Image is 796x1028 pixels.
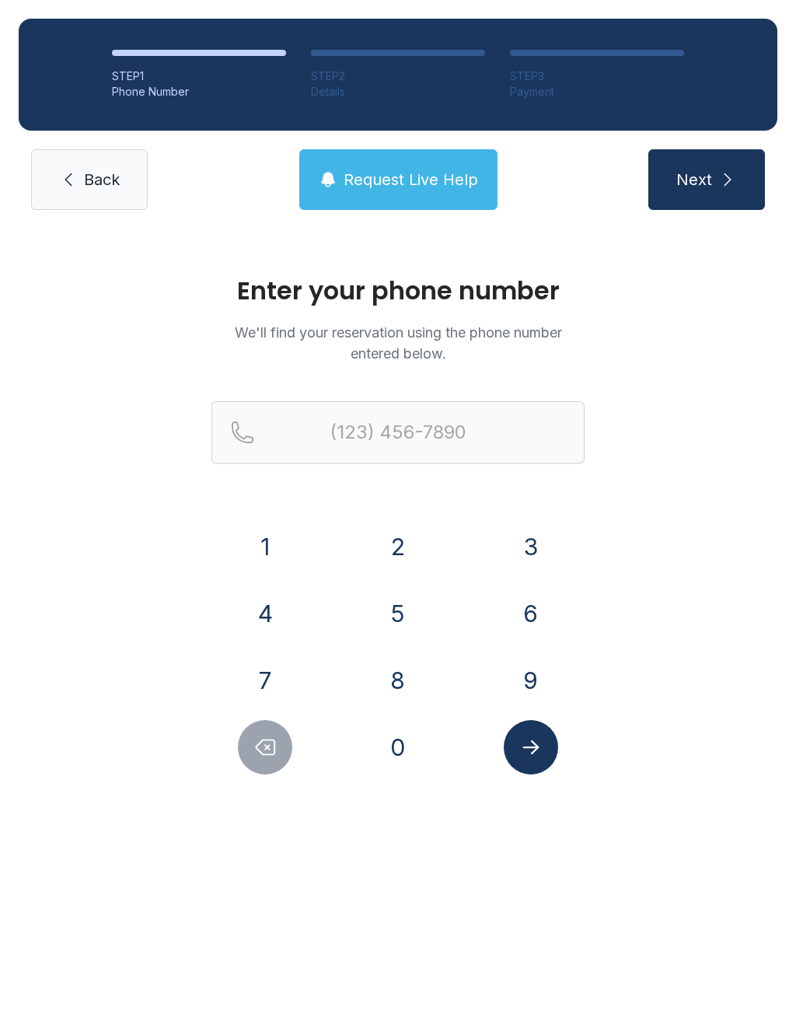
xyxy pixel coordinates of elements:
[371,586,425,641] button: 5
[84,169,120,191] span: Back
[238,720,292,774] button: Delete number
[311,84,485,100] div: Details
[112,68,286,84] div: STEP 1
[510,84,684,100] div: Payment
[311,68,485,84] div: STEP 2
[504,519,558,574] button: 3
[371,720,425,774] button: 0
[238,653,292,708] button: 7
[504,586,558,641] button: 6
[211,322,585,364] p: We'll find your reservation using the phone number entered below.
[676,169,712,191] span: Next
[344,169,478,191] span: Request Live Help
[211,278,585,303] h1: Enter your phone number
[504,720,558,774] button: Submit lookup form
[238,519,292,574] button: 1
[504,653,558,708] button: 9
[112,84,286,100] div: Phone Number
[371,519,425,574] button: 2
[510,68,684,84] div: STEP 3
[371,653,425,708] button: 8
[238,586,292,641] button: 4
[211,401,585,463] input: Reservation phone number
